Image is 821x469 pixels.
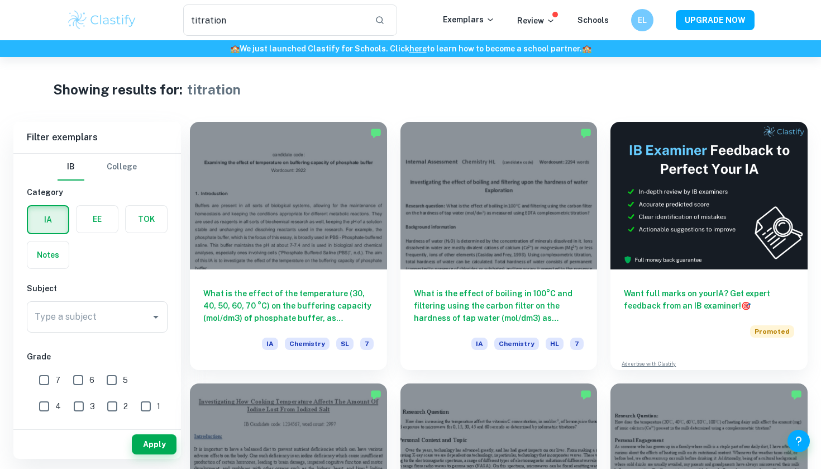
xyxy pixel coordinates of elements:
[370,127,381,139] img: Marked
[580,127,591,139] img: Marked
[636,14,649,26] h6: EL
[58,154,84,181] button: IB
[471,338,488,350] span: IA
[123,400,128,413] span: 2
[27,282,168,295] h6: Subject
[494,338,539,350] span: Chemistry
[676,10,755,30] button: UPGRADE NOW
[123,374,128,386] span: 5
[750,325,794,338] span: Promoted
[262,338,278,350] span: IA
[577,16,609,25] a: Schools
[126,206,167,233] button: TOK
[230,44,240,53] span: 🏫
[58,154,137,181] div: Filter type choice
[285,338,330,350] span: Chemistry
[13,122,181,153] h6: Filter exemplars
[582,44,591,53] span: 🏫
[53,79,183,100] h1: Showing results for:
[190,122,387,370] a: What is the effect of the temperature (30, 40, 50, 60, 70 °C) on the buffering capacity (mol/dm3)...
[414,287,584,324] h6: What is the effect of boiling in 100°C and filtering using the carbon filter on the hardness of t...
[89,374,94,386] span: 6
[370,389,381,400] img: Marked
[183,4,366,36] input: Search for any exemplars...
[66,9,137,31] img: Clastify logo
[132,434,176,454] button: Apply
[157,400,160,413] span: 1
[610,122,808,269] img: Thumbnail
[148,309,164,325] button: Open
[624,287,794,312] h6: Want full marks on your IA ? Get expert feedback from an IB examiner!
[546,338,564,350] span: HL
[517,15,555,27] p: Review
[28,206,68,233] button: IA
[2,42,819,55] h6: We just launched Clastify for Schools. Click to learn how to become a school partner.
[27,241,69,268] button: Notes
[336,338,354,350] span: SL
[90,400,95,413] span: 3
[443,13,495,26] p: Exemplars
[360,338,374,350] span: 7
[27,186,168,198] h6: Category
[580,389,591,400] img: Marked
[787,430,810,452] button: Help and Feedback
[610,122,808,370] a: Want full marks on yourIA? Get expert feedback from an IB examiner!PromotedAdvertise with Clastify
[107,154,137,181] button: College
[203,287,374,324] h6: What is the effect of the temperature (30, 40, 50, 60, 70 °C) on the buffering capacity (mol/dm3)...
[409,44,427,53] a: here
[55,374,60,386] span: 7
[27,350,168,363] h6: Grade
[55,400,61,413] span: 4
[187,79,241,100] h1: titration
[570,338,584,350] span: 7
[741,301,751,310] span: 🎯
[400,122,598,370] a: What is the effect of boiling in 100°C and filtering using the carbon filter on the hardness of t...
[791,389,802,400] img: Marked
[622,360,676,368] a: Advertise with Clastify
[631,9,653,31] button: EL
[77,206,118,233] button: EE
